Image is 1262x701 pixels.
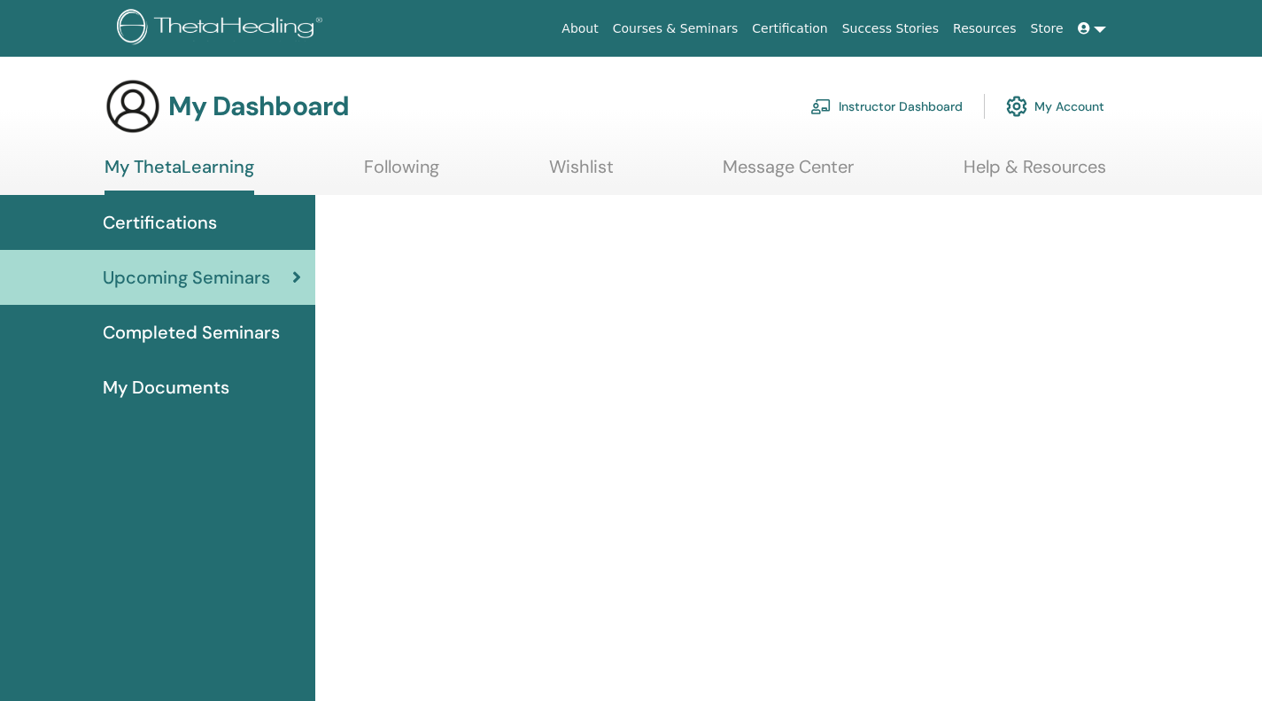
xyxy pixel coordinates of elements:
[606,12,746,45] a: Courses & Seminars
[723,156,854,191] a: Message Center
[810,87,963,126] a: Instructor Dashboard
[745,12,834,45] a: Certification
[810,98,832,114] img: chalkboard-teacher.svg
[946,12,1024,45] a: Resources
[549,156,614,191] a: Wishlist
[168,90,349,122] h3: My Dashboard
[1006,91,1027,121] img: cog.svg
[117,9,329,49] img: logo.png
[1024,12,1071,45] a: Store
[835,12,946,45] a: Success Stories
[1006,87,1104,126] a: My Account
[105,156,254,195] a: My ThetaLearning
[103,209,217,236] span: Certifications
[103,319,280,346] span: Completed Seminars
[103,374,229,401] span: My Documents
[103,264,270,291] span: Upcoming Seminars
[105,78,161,135] img: generic-user-icon.jpg
[964,156,1106,191] a: Help & Resources
[364,156,439,191] a: Following
[554,12,605,45] a: About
